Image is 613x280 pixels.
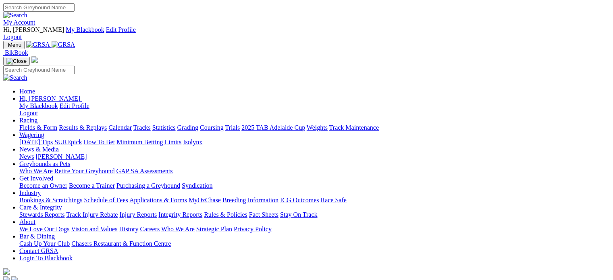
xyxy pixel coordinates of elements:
img: logo-grsa-white.png [31,56,38,63]
a: Stay On Track [280,211,317,218]
a: Who We Are [19,168,53,174]
a: How To Bet [84,139,115,145]
a: Statistics [152,124,176,131]
a: Weights [307,124,328,131]
a: We Love Our Dogs [19,226,69,232]
img: Close [6,58,27,64]
a: Care & Integrity [19,204,62,211]
a: Become a Trainer [69,182,115,189]
a: Become an Owner [19,182,67,189]
input: Search [3,66,75,74]
a: Fact Sheets [249,211,278,218]
a: Purchasing a Greyhound [116,182,180,189]
a: Who We Are [161,226,195,232]
a: Fields & Form [19,124,57,131]
a: Racing [19,117,37,124]
a: Contact GRSA [19,247,58,254]
a: SUREpick [54,139,82,145]
a: My Account [3,19,35,26]
a: Logout [19,110,38,116]
a: Trials [225,124,240,131]
a: Wagering [19,131,44,138]
span: BlkBook [5,49,28,56]
a: 2025 TAB Adelaide Cup [241,124,305,131]
a: Track Injury Rebate [66,211,118,218]
a: History [119,226,138,232]
img: logo-grsa-white.png [3,268,10,275]
a: Grading [177,124,198,131]
a: Tracks [133,124,151,131]
a: Stewards Reports [19,211,64,218]
a: Syndication [182,182,212,189]
a: Calendar [108,124,132,131]
a: GAP SA Assessments [116,168,173,174]
img: GRSA [52,41,75,48]
a: Privacy Policy [234,226,272,232]
a: Bar & Dining [19,233,55,240]
span: Hi, [PERSON_NAME] [3,26,64,33]
img: GRSA [26,41,50,48]
a: Results & Replays [59,124,107,131]
a: Retire Your Greyhound [54,168,115,174]
div: Get Involved [19,182,610,189]
a: News & Media [19,146,59,153]
a: Cash Up Your Club [19,240,70,247]
a: Greyhounds as Pets [19,160,70,167]
div: Greyhounds as Pets [19,168,610,175]
a: Hi, [PERSON_NAME] [19,95,82,102]
img: Search [3,74,27,81]
a: Chasers Restaurant & Function Centre [71,240,171,247]
a: Edit Profile [60,102,89,109]
a: My Blackbook [66,26,104,33]
a: Get Involved [19,175,53,182]
a: Integrity Reports [158,211,202,218]
a: Schedule of Fees [84,197,128,203]
a: Rules & Policies [204,211,247,218]
a: Edit Profile [106,26,136,33]
div: Care & Integrity [19,211,610,218]
a: ICG Outcomes [280,197,319,203]
a: Coursing [200,124,224,131]
a: Industry [19,189,41,196]
div: My Account [3,26,610,41]
span: Menu [8,42,21,48]
a: About [19,218,35,225]
div: Industry [19,197,610,204]
a: Track Maintenance [329,124,379,131]
a: My Blackbook [19,102,58,109]
button: Toggle navigation [3,57,30,66]
a: Logout [3,33,22,40]
a: Minimum Betting Limits [116,139,181,145]
a: Careers [140,226,160,232]
div: Wagering [19,139,610,146]
input: Search [3,3,75,12]
a: [DATE] Tips [19,139,53,145]
a: [PERSON_NAME] [35,153,87,160]
div: Racing [19,124,610,131]
a: Home [19,88,35,95]
a: Applications & Forms [129,197,187,203]
a: Breeding Information [222,197,278,203]
a: Strategic Plan [196,226,232,232]
a: Vision and Values [71,226,117,232]
a: MyOzChase [189,197,221,203]
div: Bar & Dining [19,240,610,247]
a: Isolynx [183,139,202,145]
img: Search [3,12,27,19]
button: Toggle navigation [3,41,25,49]
div: News & Media [19,153,610,160]
a: Login To Blackbook [19,255,73,261]
div: About [19,226,610,233]
div: Hi, [PERSON_NAME] [19,102,610,117]
a: Bookings & Scratchings [19,197,82,203]
span: Hi, [PERSON_NAME] [19,95,80,102]
a: Injury Reports [119,211,157,218]
a: News [19,153,34,160]
a: BlkBook [3,49,28,56]
a: Race Safe [320,197,346,203]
